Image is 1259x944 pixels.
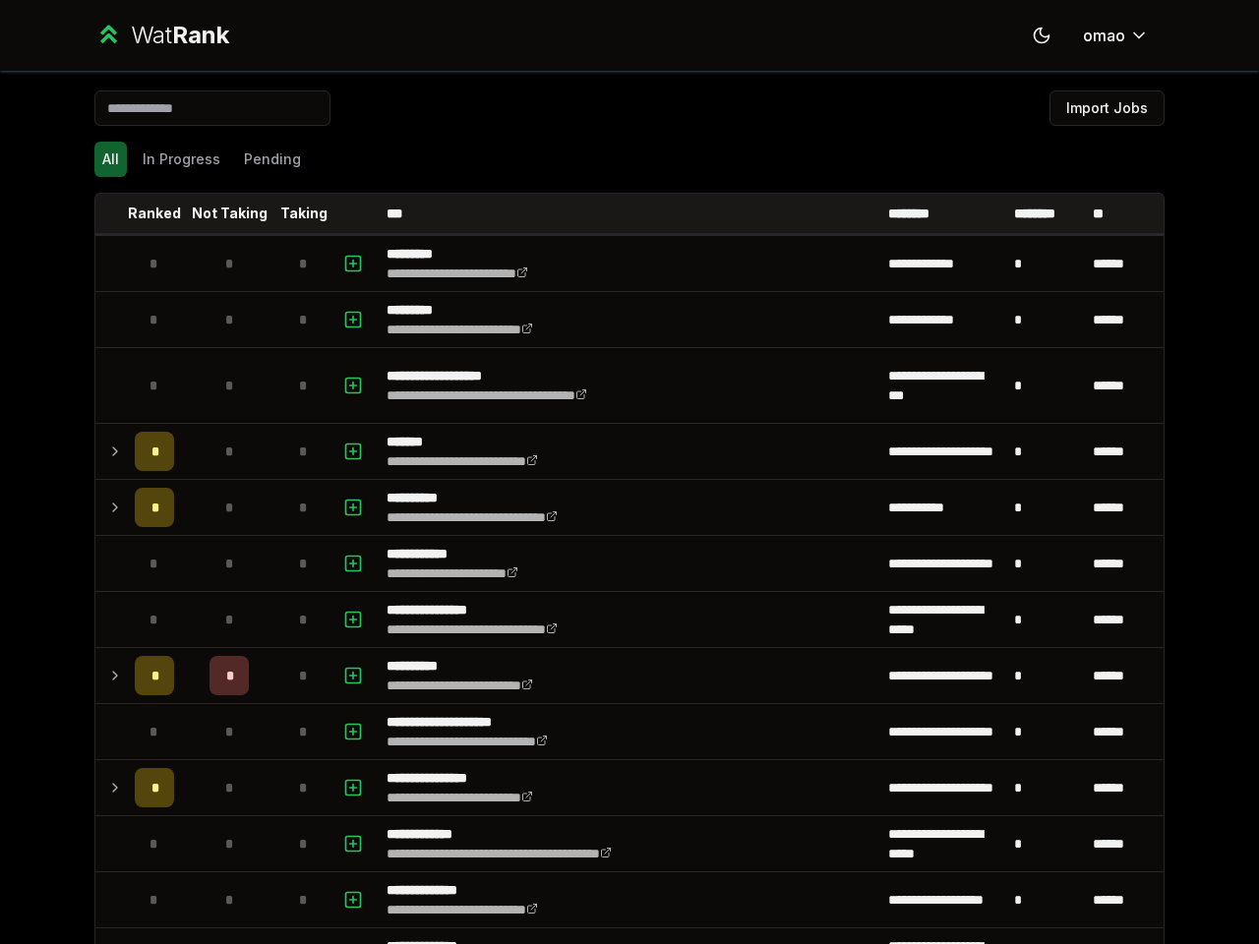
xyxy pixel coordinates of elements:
button: Import Jobs [1049,90,1165,126]
span: Rank [172,21,229,49]
a: WatRank [94,20,229,51]
span: omao [1083,24,1125,47]
p: Not Taking [192,204,268,223]
p: Taking [280,204,328,223]
button: omao [1067,18,1165,53]
p: Ranked [128,204,181,223]
div: Wat [131,20,229,51]
button: Pending [236,142,309,177]
button: All [94,142,127,177]
button: In Progress [135,142,228,177]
